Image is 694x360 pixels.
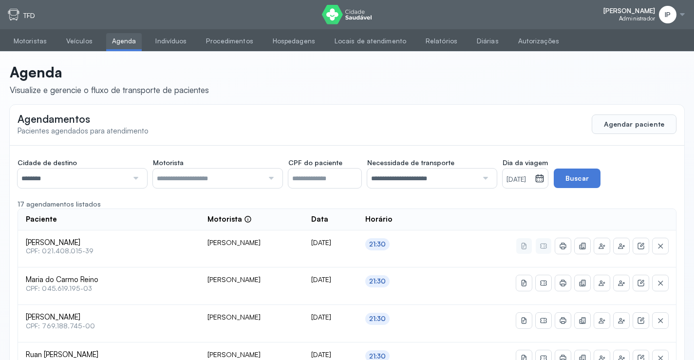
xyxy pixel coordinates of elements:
[311,215,328,224] span: Data
[506,175,531,185] small: [DATE]
[311,350,350,359] div: [DATE]
[554,169,600,188] button: Buscar
[200,33,259,49] a: Procedimentos
[471,33,505,49] a: Diárias
[311,275,350,284] div: [DATE]
[619,15,655,22] span: Administrador
[26,215,57,224] span: Paciente
[420,33,463,49] a: Relatórios
[150,33,192,49] a: Indivíduos
[106,33,142,49] a: Agenda
[26,247,192,255] span: CPF: 021.408.015-39
[26,284,192,293] span: CPF: 045.619.195-03
[322,5,372,24] img: logo do Cidade Saudável
[369,277,386,285] div: 21:30
[26,350,192,360] span: Ruan [PERSON_NAME]
[26,313,192,322] span: [PERSON_NAME]
[8,33,53,49] a: Motoristas
[503,158,548,167] span: Dia da viagem
[267,33,321,49] a: Hospedagens
[60,33,98,49] a: Veículos
[367,158,454,167] span: Necessidade de transporte
[311,238,350,247] div: [DATE]
[365,215,393,224] span: Horário
[329,33,412,49] a: Locais de atendimento
[153,158,184,167] span: Motorista
[18,113,90,125] span: Agendamentos
[26,275,192,284] span: Maria do Carmo Reino
[207,313,296,322] div: [PERSON_NAME]
[288,158,342,167] span: CPF do paciente
[207,238,296,247] div: [PERSON_NAME]
[26,238,192,247] span: [PERSON_NAME]
[18,158,77,167] span: Cidade de destino
[18,200,676,208] div: 17 agendamentos listados
[10,63,209,81] p: Agenda
[512,33,565,49] a: Autorizações
[8,9,19,20] img: tfd.svg
[207,215,252,224] div: Motorista
[369,315,386,323] div: 21:30
[603,7,655,15] span: [PERSON_NAME]
[10,85,209,95] div: Visualize e gerencie o fluxo de transporte de pacientes
[18,126,149,135] span: Pacientes agendados para atendimento
[665,11,671,19] span: IP
[369,240,386,248] div: 21:30
[23,12,35,20] p: TFD
[207,350,296,359] div: [PERSON_NAME]
[311,313,350,322] div: [DATE]
[26,322,192,330] span: CPF: 769.188.745-00
[592,114,676,134] button: Agendar paciente
[207,275,296,284] div: [PERSON_NAME]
